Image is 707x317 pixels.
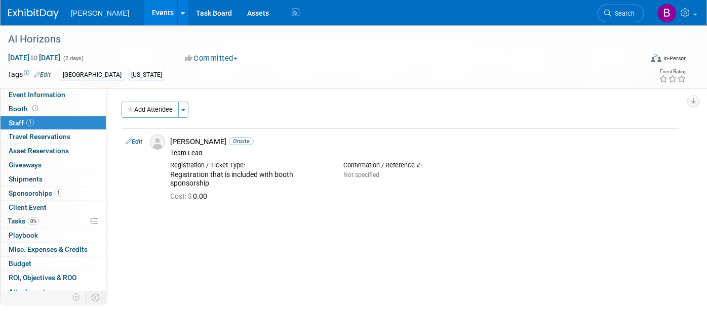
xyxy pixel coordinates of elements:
[657,4,677,23] img: Buse Onen
[170,161,328,169] div: Registration / Ticket Type:
[1,158,106,172] a: Giveaways
[611,10,635,17] span: Search
[651,54,661,62] img: Format-Inperson.png
[1,271,106,285] a: ROI, Objectives & ROO
[229,138,254,145] span: Onsite
[9,288,49,296] span: Attachments
[1,88,106,102] a: Event Information
[9,161,42,169] span: Giveaways
[9,90,65,99] span: Event Information
[170,192,211,200] span: 0.00
[8,53,61,62] span: [DATE] [DATE]
[1,201,106,214] a: Client Event
[1,187,106,200] a: Sponsorships1
[9,132,70,141] span: Travel Reservations
[128,70,165,80] div: [US_STATE]
[170,192,193,200] span: Cost: $
[9,175,43,183] span: Shipments
[9,189,62,197] span: Sponsorships
[26,119,34,126] span: 1
[55,189,62,197] span: 1
[1,130,106,144] a: Travel Reservations
[343,171,379,178] span: Not specified
[150,134,165,150] img: Associate-Profile-5.png
[8,69,51,81] td: Tags
[9,274,76,282] span: ROI, Objectives & ROO
[1,257,106,270] a: Budget
[28,217,39,225] span: 0%
[8,217,39,225] span: Tasks
[8,9,59,19] img: ExhibitDay
[71,9,129,17] span: [PERSON_NAME]
[663,55,687,62] div: In-Person
[86,291,106,304] td: Toggle Event Tabs
[60,70,125,80] div: [GEOGRAPHIC_DATA]
[126,138,142,145] a: Edit
[343,161,501,169] div: Confirmation / Reference #:
[1,172,106,186] a: Shipments
[9,147,69,155] span: Asset Reservations
[9,259,31,267] span: Budget
[30,105,40,112] span: Booth not reserved yet
[29,54,39,62] span: to
[122,102,179,118] button: Add Attendee
[62,55,84,62] span: (2 days)
[170,170,328,189] div: Registration that is included with booth sponsorship
[1,102,106,116] a: Booth
[586,53,687,68] div: Event Format
[9,105,40,113] span: Booth
[1,144,106,158] a: Asset Reservations
[9,203,47,211] span: Client Event
[1,285,106,299] a: Attachments
[598,5,644,22] a: Search
[170,137,675,147] div: [PERSON_NAME]
[1,243,106,256] a: Misc. Expenses & Credits
[9,231,38,239] span: Playbook
[1,214,106,228] a: Tasks0%
[5,30,629,49] div: AI Horizons
[1,116,106,130] a: Staff1
[170,149,675,157] div: Team Lead
[34,71,51,78] a: Edit
[9,119,34,127] span: Staff
[659,69,686,74] div: Event Rating
[181,53,242,64] button: Committed
[9,245,88,253] span: Misc. Expenses & Credits
[1,229,106,242] a: Playbook
[68,291,86,304] td: Personalize Event Tab Strip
